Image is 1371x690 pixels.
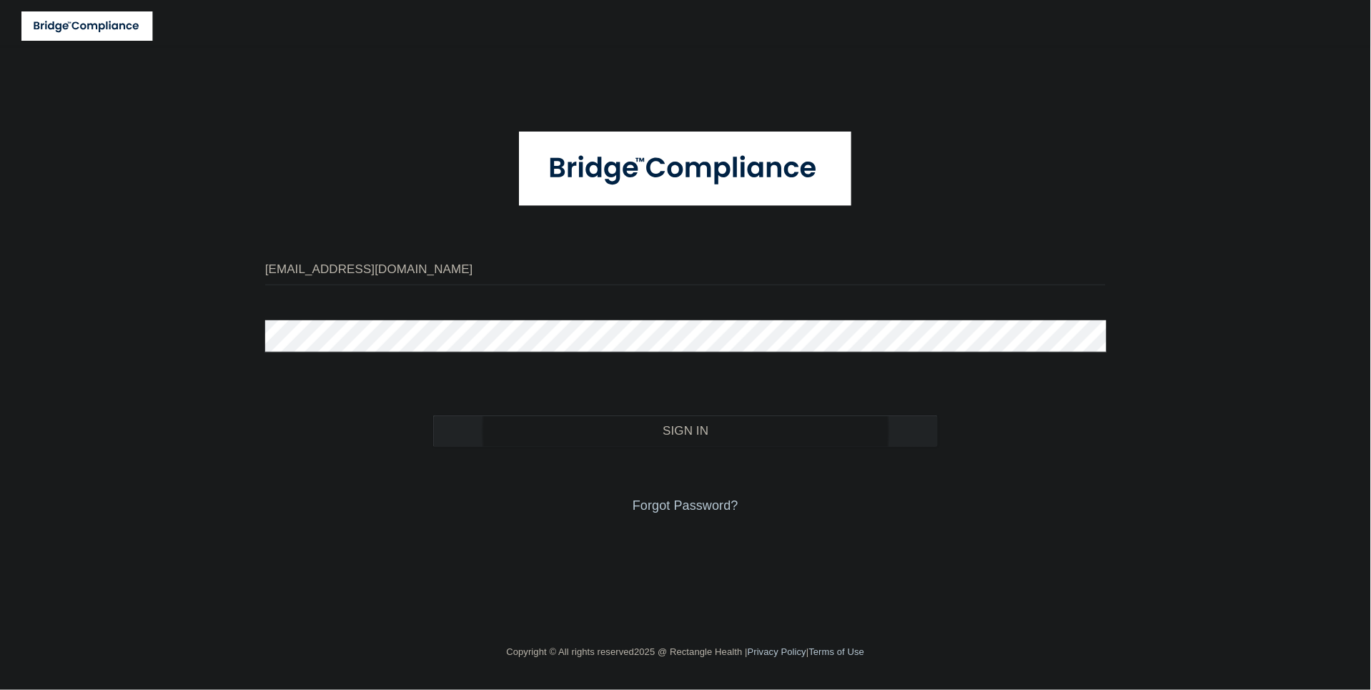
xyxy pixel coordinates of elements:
[748,646,806,657] a: Privacy Policy
[425,629,946,675] div: Copyright © All rights reserved 2025 @ Rectangle Health | |
[633,498,738,513] a: Forgot Password?
[21,11,153,41] img: bridge_compliance_login_screen.278c3ca4.svg
[809,646,865,657] a: Terms of Use
[265,253,1106,285] input: Email
[519,132,852,206] img: bridge_compliance_login_screen.278c3ca4.svg
[433,415,938,447] button: Sign In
